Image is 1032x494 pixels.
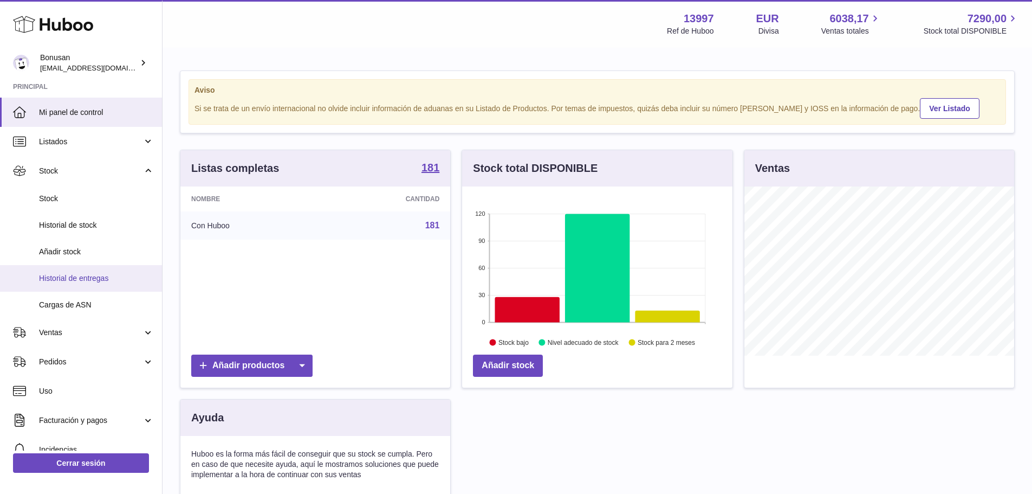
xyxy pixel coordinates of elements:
[39,386,154,396] span: Uso
[13,453,149,473] a: Cerrar sesión
[39,357,142,367] span: Pedidos
[920,98,979,119] a: Ver Listado
[968,11,1007,26] span: 7290,00
[421,162,439,173] strong: 181
[39,194,154,204] span: Stock
[421,162,439,175] a: 181
[191,355,313,377] a: Añadir productos
[479,292,485,298] text: 30
[191,449,439,480] p: Huboo es la forma más fácil de conseguir que su stock se cumpla. Pero en caso de que necesite ayu...
[667,26,713,36] div: Ref de Huboo
[758,26,779,36] div: Divisa
[638,339,695,347] text: Stock para 2 meses
[39,247,154,257] span: Añadir stock
[39,220,154,230] span: Historial de stock
[39,415,142,426] span: Facturación y pagos
[39,107,154,118] span: Mi panel de control
[39,166,142,176] span: Stock
[821,11,881,36] a: 6038,17 Ventas totales
[39,328,142,338] span: Ventas
[755,161,790,176] h3: Ventas
[39,273,154,284] span: Historial de entregas
[40,53,138,73] div: Bonusan
[13,55,29,71] img: info@bonusan.es
[191,161,279,176] h3: Listas completas
[180,211,321,240] td: Con Huboo
[924,11,1019,36] a: 7290,00 Stock total DISPONIBLE
[756,11,779,26] strong: EUR
[191,410,224,425] h3: Ayuda
[684,11,714,26] strong: 13997
[321,187,451,211] th: Cantidad
[821,26,881,36] span: Ventas totales
[548,339,619,347] text: Nivel adecuado de stock
[498,339,529,347] text: Stock bajo
[482,319,485,325] text: 0
[194,85,1000,95] strong: Aviso
[473,161,598,176] h3: Stock total DISPONIBLE
[924,26,1019,36] span: Stock total DISPONIBLE
[475,210,485,217] text: 120
[39,445,154,455] span: Incidencias
[39,300,154,310] span: Cargas de ASN
[40,63,159,72] span: [EMAIL_ADDRESS][DOMAIN_NAME]
[194,97,1000,119] div: Si se trata de un envío internacional no olvide incluir información de aduanas en su Listado de P...
[829,11,868,26] span: 6038,17
[479,265,485,271] text: 60
[473,355,543,377] a: Añadir stock
[180,187,321,211] th: Nombre
[479,238,485,244] text: 90
[425,221,440,230] a: 181
[39,137,142,147] span: Listados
